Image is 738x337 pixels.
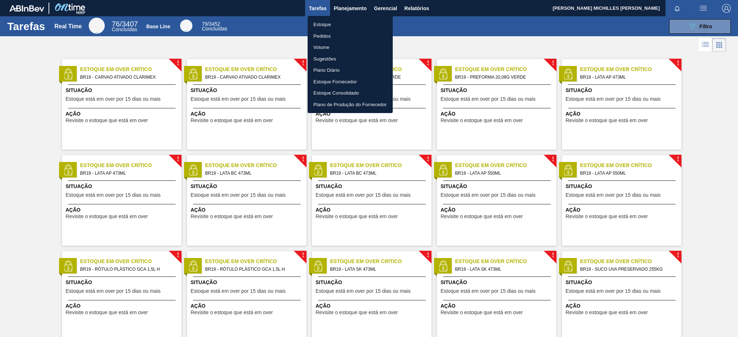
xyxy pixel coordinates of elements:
a: Estoque [308,19,393,30]
a: Estoque Fornecedor [308,76,393,88]
a: Sugestões [308,53,393,65]
a: Plano Diário [308,65,393,76]
a: Estoque Consolidado [308,87,393,99]
a: Volume [308,42,393,53]
a: Pedidos [308,30,393,42]
a: Plano de Produção do Fornecedor [308,99,393,111]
